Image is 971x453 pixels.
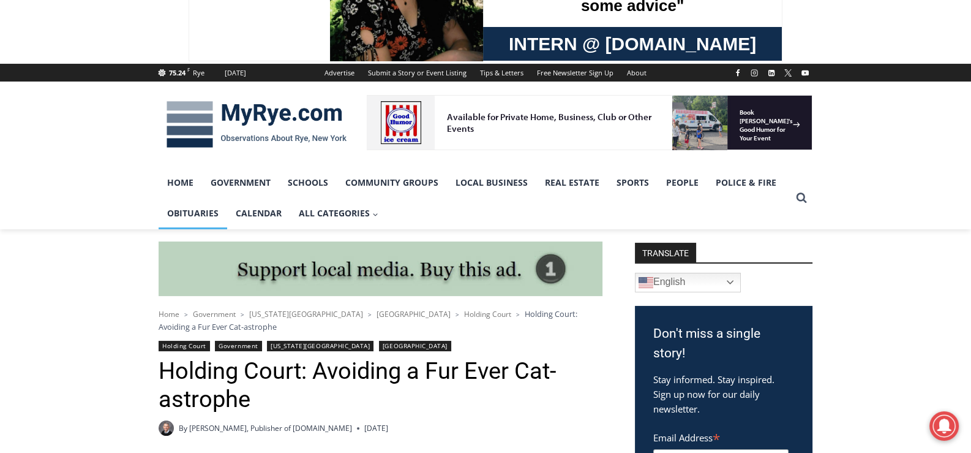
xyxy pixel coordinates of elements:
span: Open Tues. - Sun. [PHONE_NUMBER] [4,126,120,173]
span: Intern @ [DOMAIN_NAME] [320,122,568,150]
nav: Secondary Navigation [318,64,653,82]
a: Author image [159,421,174,436]
a: Tips & Letters [473,64,530,82]
span: > [368,310,372,319]
div: Available for Private Home, Business, Club or Other Events [80,16,302,39]
a: Linkedin [764,66,779,80]
a: [GEOGRAPHIC_DATA] [377,309,451,319]
button: View Search Form [790,187,812,209]
a: Real Estate [536,167,608,198]
img: MyRye.com [159,93,354,156]
span: > [184,310,188,319]
a: [US_STATE][GEOGRAPHIC_DATA] [267,341,373,351]
div: Rye [193,67,204,78]
a: Holding Court [159,341,210,351]
h1: Holding Court: Avoiding a Fur Ever Cat-astrophe [159,357,602,413]
a: Local Business [447,167,536,198]
a: Sports [608,167,658,198]
a: Free Newsletter Sign Up [530,64,620,82]
a: [PERSON_NAME], Publisher of [DOMAIN_NAME] [189,423,352,433]
a: About [620,64,653,82]
span: F [187,66,190,73]
span: > [241,310,244,319]
div: "[PERSON_NAME]'s draw is the fine variety of pristine raw fish kept on hand" [126,77,174,147]
button: Child menu of All Categories [290,198,387,229]
a: People [658,167,707,198]
a: Instagram [747,66,762,80]
p: Stay informed. Stay inspired. Sign up now for our daily newsletter. [653,372,794,416]
a: Government [215,341,261,351]
strong: TRANSLATE [635,243,696,262]
a: YouTube [798,66,812,80]
img: en [639,275,653,290]
nav: Primary Navigation [159,167,790,229]
a: X [781,66,795,80]
a: Submit a Story or Event Listing [361,64,473,82]
a: Facebook [730,66,745,80]
a: English [635,273,741,292]
span: > [456,310,459,319]
h3: Don't miss a single story! [653,324,794,363]
a: Government [193,309,236,319]
a: Obituaries [159,198,227,229]
a: Community Groups [337,167,447,198]
a: Calendar [227,198,290,229]
a: [US_STATE][GEOGRAPHIC_DATA] [249,309,363,319]
a: Intern @ [DOMAIN_NAME] [294,119,593,153]
label: Email Address [653,425,789,447]
a: Home [159,309,179,319]
a: Home [159,167,202,198]
span: 75.24 [169,68,186,77]
a: Schools [279,167,337,198]
a: [GEOGRAPHIC_DATA] [379,341,451,351]
time: [DATE] [364,422,388,434]
a: Government [202,167,279,198]
div: [DATE] [225,67,246,78]
a: Holding Court [464,309,511,319]
a: Open Tues. - Sun. [PHONE_NUMBER] [1,123,123,153]
a: Police & Fire [707,167,785,198]
nav: Breadcrumbs [159,308,602,333]
img: support local media, buy this ad [159,242,602,297]
span: > [516,310,520,319]
a: Advertise [318,64,361,82]
span: Holding Court: Avoiding a Fur Ever Cat-astrophe [159,308,577,332]
div: "We would have speakers with experience in local journalism speak to us about their experiences a... [309,1,579,119]
h4: Book [PERSON_NAME]'s Good Humor for Your Event [373,13,426,47]
a: Book [PERSON_NAME]'s Good Humor for Your Event [364,4,442,56]
span: By [179,422,187,434]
